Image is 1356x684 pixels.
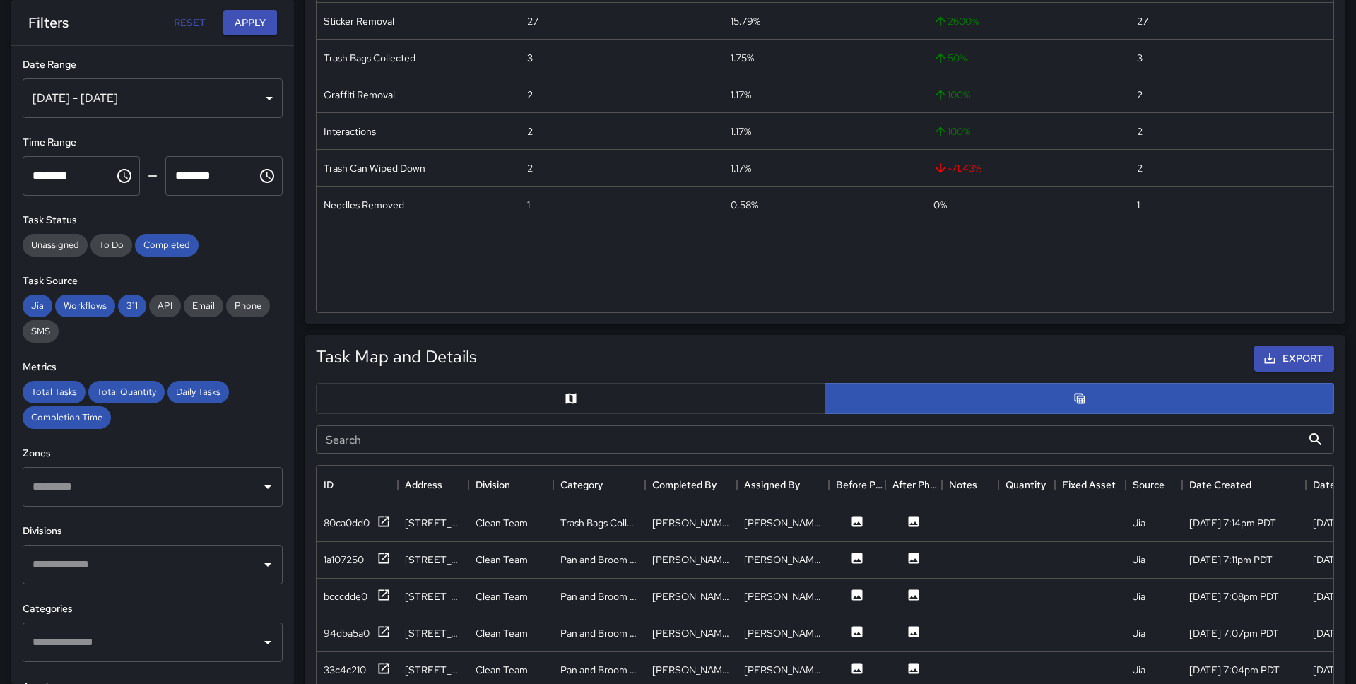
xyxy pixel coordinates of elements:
[560,626,638,640] div: Pan and Broom Block Faces
[468,465,553,505] div: Division
[405,553,461,567] div: 456 Montgomery Street
[118,295,146,317] div: 311
[167,381,229,403] div: Daily Tasks
[1055,465,1126,505] div: Fixed Asset
[476,663,528,677] div: Clean Team
[223,10,277,36] button: Apply
[652,663,730,677] div: Marcus Carr
[23,273,283,289] h6: Task Source
[324,588,391,606] button: bcccdde0
[564,391,578,406] svg: Map
[23,446,283,461] h6: Zones
[324,51,415,65] div: Trash Bags Collected
[998,465,1055,505] div: Quantity
[167,10,212,36] button: Reset
[652,553,730,567] div: Marcus Carr
[933,14,979,28] span: 2600 %
[1133,516,1145,530] div: Jia
[1133,589,1145,603] div: Jia
[324,553,364,567] div: 1a107250
[324,161,425,175] div: Trash Can Wiped Down
[258,555,278,574] button: Open
[560,516,638,530] div: Trash Bags Collected
[527,124,533,138] div: 2
[23,295,52,317] div: Jia
[933,161,981,175] span: -71.43 %
[933,124,970,138] span: 100 %
[23,411,111,423] span: Completion Time
[1182,465,1306,505] div: Date Created
[23,386,86,398] span: Total Tasks
[55,300,115,312] span: Workflows
[1137,161,1143,175] div: 2
[55,295,115,317] div: Workflows
[184,300,223,312] span: Email
[23,135,283,151] h6: Time Range
[23,234,88,256] div: Unassigned
[149,295,181,317] div: API
[1133,626,1145,640] div: Jia
[118,300,146,312] span: 311
[744,465,800,505] div: Assigned By
[23,524,283,539] h6: Divisions
[836,465,885,505] div: Before Photo
[1133,553,1145,567] div: Jia
[933,51,967,65] span: 50 %
[23,601,283,617] h6: Categories
[933,88,970,102] span: 100 %
[527,14,538,28] div: 27
[942,465,998,505] div: Notes
[23,239,88,251] span: Unassigned
[933,198,947,212] span: 0 %
[324,14,394,28] div: Sticker Removal
[88,381,165,403] div: Total Quantity
[560,465,603,505] div: Category
[405,465,442,505] div: Address
[258,632,278,652] button: Open
[1133,465,1165,505] div: Source
[731,161,751,175] div: 1.17%
[1189,626,1279,640] div: 8/20/2025, 7:07pm PDT
[744,626,822,640] div: Marcus Carr
[476,589,528,603] div: Clean Team
[324,625,391,642] button: 94dba5a0
[744,553,822,567] div: Marcus Carr
[1137,88,1143,102] div: 2
[1189,663,1280,677] div: 8/20/2025, 7:04pm PDT
[316,383,825,414] button: Map
[737,465,829,505] div: Assigned By
[1133,663,1145,677] div: Jia
[324,589,367,603] div: bcccdde0
[560,589,638,603] div: Pan and Broom Block Faces
[1126,465,1182,505] div: Source
[405,626,461,640] div: 696 Sacramento Street
[88,386,165,398] span: Total Quantity
[1189,553,1273,567] div: 8/20/2025, 7:11pm PDT
[1137,198,1140,212] div: 1
[324,516,370,530] div: 80ca0dd0
[23,57,283,73] h6: Date Range
[23,325,59,337] span: SMS
[744,663,822,677] div: Marcus Carr
[23,406,111,429] div: Completion Time
[652,465,717,505] div: Completed By
[110,162,138,190] button: Choose time, selected time is 12:00 AM
[28,11,69,34] h6: Filters
[825,383,1334,414] button: Table
[324,124,376,138] div: Interactions
[316,346,477,368] h5: Task Map and Details
[560,553,638,567] div: Pan and Broom Block Faces
[258,477,278,497] button: Open
[1062,465,1116,505] div: Fixed Asset
[527,198,530,212] div: 1
[226,295,270,317] div: Phone
[731,51,754,65] div: 1.75%
[184,295,223,317] div: Email
[135,239,199,251] span: Completed
[405,589,461,603] div: 668 Sacramento Street
[1137,124,1143,138] div: 2
[135,234,199,256] div: Completed
[1137,14,1148,28] div: 27
[23,320,59,343] div: SMS
[652,626,730,640] div: Marcus Carr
